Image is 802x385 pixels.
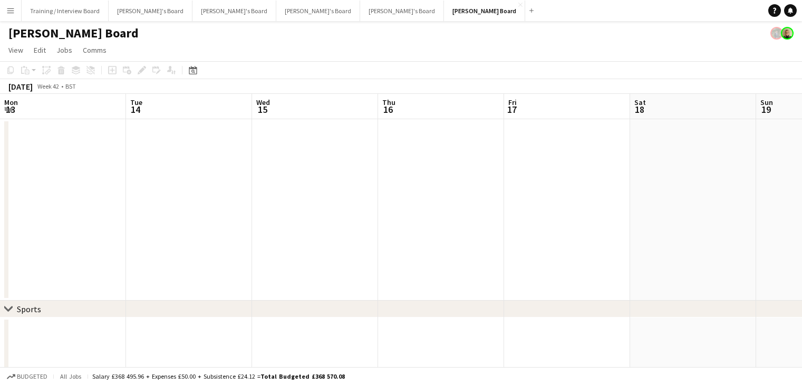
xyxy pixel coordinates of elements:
[633,103,646,115] span: 18
[8,45,23,55] span: View
[256,98,270,107] span: Wed
[781,27,794,40] app-user-avatar: Nikoleta Gehfeld
[34,45,46,55] span: Edit
[58,372,83,380] span: All jobs
[109,1,192,21] button: [PERSON_NAME]'s Board
[17,304,41,314] div: Sports
[65,82,76,90] div: BST
[3,103,18,115] span: 13
[35,82,61,90] span: Week 42
[4,98,18,107] span: Mon
[444,1,525,21] button: [PERSON_NAME] Board
[8,81,33,92] div: [DATE]
[360,1,444,21] button: [PERSON_NAME]'s Board
[8,25,139,41] h1: [PERSON_NAME] Board
[760,98,773,107] span: Sun
[759,103,773,115] span: 19
[508,98,517,107] span: Fri
[22,1,109,21] button: Training / Interview Board
[4,43,27,57] a: View
[30,43,50,57] a: Edit
[770,27,783,40] app-user-avatar: Dean Manyonga
[382,98,395,107] span: Thu
[634,98,646,107] span: Sat
[56,45,72,55] span: Jobs
[52,43,76,57] a: Jobs
[129,103,142,115] span: 14
[192,1,276,21] button: [PERSON_NAME]'s Board
[130,98,142,107] span: Tue
[260,372,345,380] span: Total Budgeted £368 570.08
[381,103,395,115] span: 16
[79,43,111,57] a: Comms
[255,103,270,115] span: 15
[92,372,345,380] div: Salary £368 495.96 + Expenses £50.00 + Subsistence £24.12 =
[83,45,107,55] span: Comms
[507,103,517,115] span: 17
[5,371,49,382] button: Budgeted
[276,1,360,21] button: [PERSON_NAME]'s Board
[17,373,47,380] span: Budgeted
